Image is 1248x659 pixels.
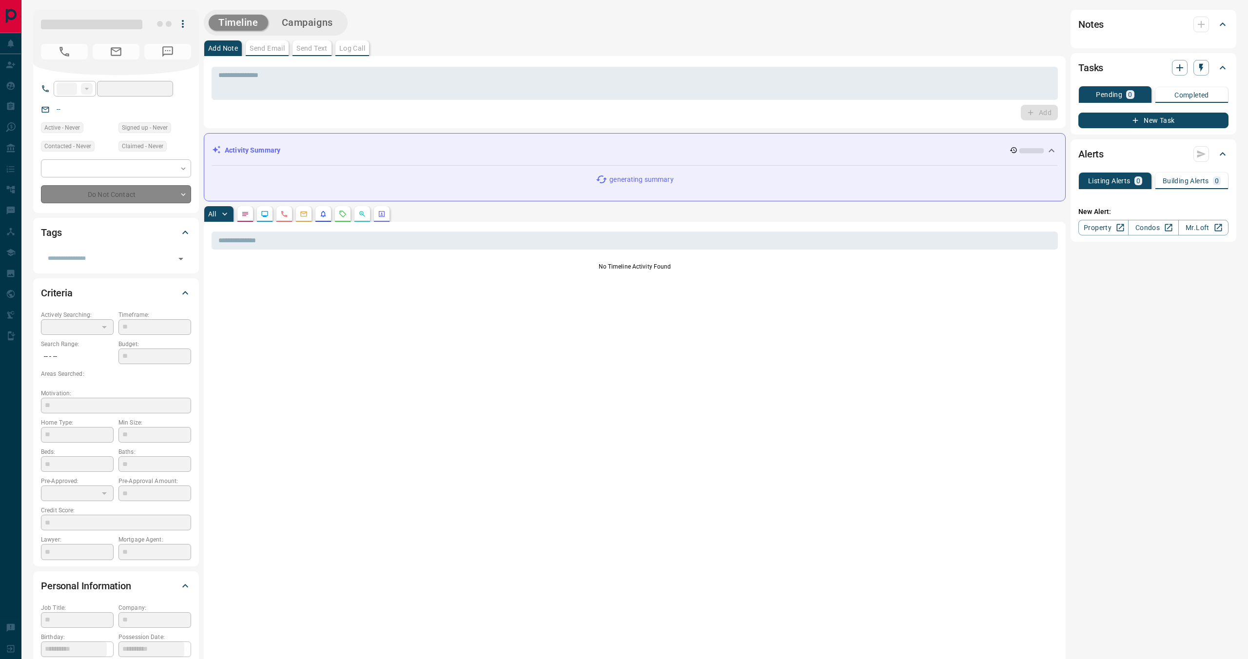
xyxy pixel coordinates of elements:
button: Campaigns [272,15,343,31]
h2: Personal Information [41,578,131,594]
p: Completed [1174,92,1209,98]
p: Job Title: [41,603,114,612]
svg: Requests [339,210,347,218]
p: Baths: [118,447,191,456]
p: Motivation: [41,389,191,398]
p: generating summary [609,174,673,185]
div: Do Not Contact [41,185,191,203]
div: Notes [1078,13,1228,36]
span: Contacted - Never [44,141,91,151]
span: Signed up - Never [122,123,168,133]
h2: Alerts [1078,146,1104,162]
p: Pre-Approved: [41,477,114,485]
p: No Timeline Activity Found [212,262,1058,271]
svg: Lead Browsing Activity [261,210,269,218]
p: Min Size: [118,418,191,427]
p: Add Note [208,45,238,52]
p: Building Alerts [1163,177,1209,184]
p: Birthday: [41,633,114,641]
a: Condos [1128,220,1178,235]
div: Tags [41,221,191,244]
p: 0 [1128,91,1132,98]
button: Timeline [209,15,268,31]
p: Activity Summary [225,145,280,155]
p: Possession Date: [118,633,191,641]
p: Beds: [41,447,114,456]
p: Listing Alerts [1088,177,1131,184]
svg: Calls [280,210,288,218]
span: Claimed - Never [122,141,163,151]
div: Personal Information [41,574,191,598]
button: New Task [1078,113,1228,128]
svg: Agent Actions [378,210,386,218]
svg: Opportunities [358,210,366,218]
button: Open [174,252,188,266]
div: Criteria [41,281,191,305]
span: No Number [41,44,88,59]
span: Active - Never [44,123,80,133]
h2: Tags [41,225,61,240]
a: -- [57,105,60,113]
svg: Emails [300,210,308,218]
p: -- - -- [41,349,114,365]
p: Actively Searching: [41,310,114,319]
h2: Tasks [1078,60,1103,76]
p: Credit Score: [41,506,191,515]
p: Company: [118,603,191,612]
h2: Criteria [41,285,73,301]
svg: Notes [241,210,249,218]
p: Budget: [118,340,191,349]
p: 0 [1215,177,1219,184]
p: New Alert: [1078,207,1228,217]
h2: Notes [1078,17,1104,32]
span: No Email [93,44,139,59]
span: No Number [144,44,191,59]
p: Home Type: [41,418,114,427]
p: Search Range: [41,340,114,349]
p: 0 [1136,177,1140,184]
div: Tasks [1078,56,1228,79]
p: All [208,211,216,217]
a: Property [1078,220,1129,235]
p: Areas Searched: [41,369,191,378]
p: Pending [1096,91,1122,98]
div: Activity Summary [212,141,1057,159]
p: Mortgage Agent: [118,535,191,544]
svg: Listing Alerts [319,210,327,218]
p: Pre-Approval Amount: [118,477,191,485]
p: Timeframe: [118,310,191,319]
a: Mr.Loft [1178,220,1228,235]
p: Lawyer: [41,535,114,544]
div: Alerts [1078,142,1228,166]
